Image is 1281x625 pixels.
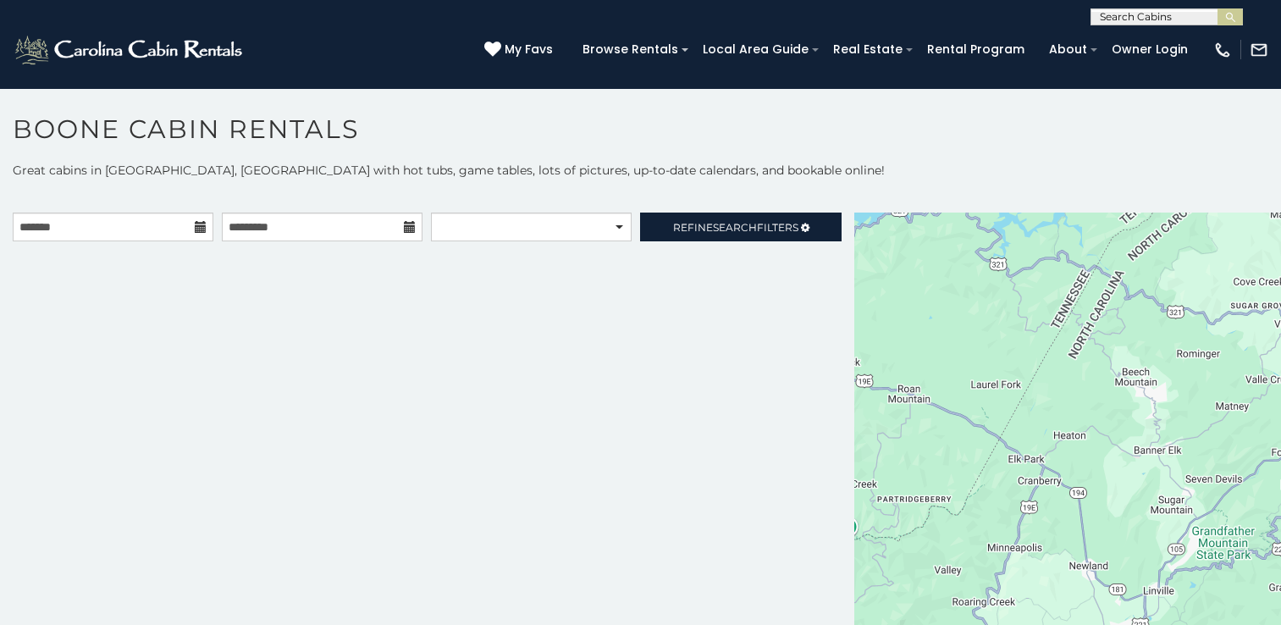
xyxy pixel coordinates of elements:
[694,36,817,63] a: Local Area Guide
[673,221,798,234] span: Refine Filters
[919,36,1033,63] a: Rental Program
[640,213,841,241] a: RefineSearchFilters
[713,221,757,234] span: Search
[825,36,911,63] a: Real Estate
[484,41,557,59] a: My Favs
[1213,41,1232,59] img: phone-regular-white.png
[13,33,247,67] img: White-1-2.png
[1250,41,1268,59] img: mail-regular-white.png
[505,41,553,58] span: My Favs
[1103,36,1196,63] a: Owner Login
[574,36,687,63] a: Browse Rentals
[1041,36,1096,63] a: About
